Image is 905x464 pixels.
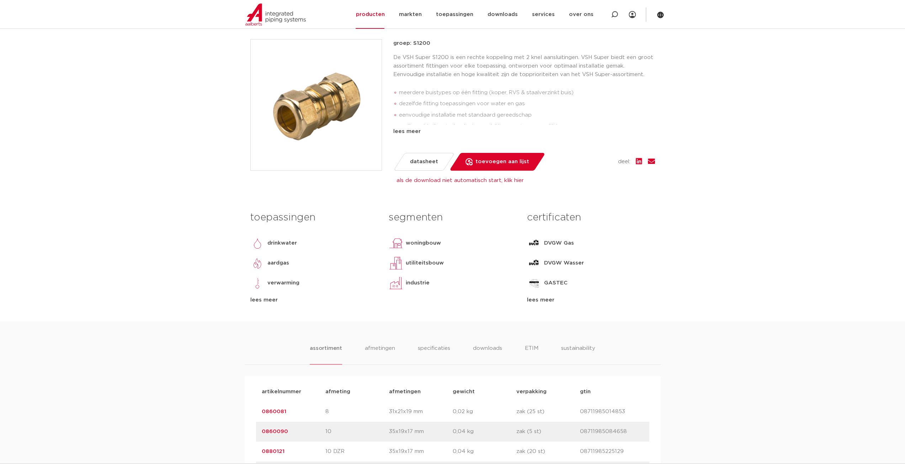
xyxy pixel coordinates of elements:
p: 35x19x17 mm [389,427,453,436]
p: woningbouw [406,239,441,247]
a: 0860090 [262,429,288,434]
li: downloads [473,344,502,364]
p: 35x19x17 mm [389,447,453,456]
div: lees meer [250,296,378,304]
p: drinkwater [267,239,297,247]
img: GASTEC [527,276,541,290]
li: dezelfde fitting toepassingen voor water en gas [399,98,655,110]
h3: segmenten [389,210,516,225]
p: zak (20 st) [516,447,580,456]
li: afmetingen [365,344,395,364]
img: aardgas [250,256,265,270]
p: verpakking [516,388,580,396]
p: 0,02 kg [453,407,516,416]
p: 08711985084658 [580,427,644,436]
img: Product Image for VSH Super rechte koppeling (2 x knel) [251,39,382,170]
li: ETIM [525,344,538,364]
p: 10 [325,427,389,436]
p: 0,04 kg [453,427,516,436]
p: aardgas [267,259,289,267]
p: 0,04 kg [453,447,516,456]
p: DVGW Gas [544,239,574,247]
h3: toepassingen [250,210,378,225]
p: utiliteitsbouw [406,259,444,267]
p: GASTEC [544,279,568,287]
p: afmeting [325,388,389,396]
li: snelle verbindingstechnologie waarbij her-montage mogelijk is [399,121,655,132]
img: verwarming [250,276,265,290]
p: 08711985014853 [580,407,644,416]
h3: certificaten [527,210,655,225]
span: datasheet [410,156,438,167]
img: drinkwater [250,236,265,250]
p: DVGW Wasser [544,259,584,267]
li: specificaties [418,344,450,364]
p: gewicht [453,388,516,396]
p: 10 DZR [325,447,389,456]
p: De VSH Super S1200 is een rechte koppeling met 2 knel aansluitingen. VSH Super biedt een groot as... [393,53,655,79]
p: artikelnummer [262,388,325,396]
li: sustainability [561,344,595,364]
a: als de download niet automatisch start, klik hier [396,178,523,183]
li: meerdere buistypes op één fitting (koper, RVS & staalverzinkt buis) [399,87,655,98]
p: zak (25 st) [516,407,580,416]
p: 08711985225129 [580,447,644,456]
div: lees meer [393,127,655,136]
img: DVGW Gas [527,236,541,250]
p: gtin [580,388,644,396]
p: afmetingen [389,388,453,396]
a: datasheet [393,153,454,171]
li: assortiment [310,344,342,364]
img: utiliteitsbouw [389,256,403,270]
p: 8 [325,407,389,416]
p: 31x21x19 mm [389,407,453,416]
p: groep: S1200 [393,39,655,48]
span: toevoegen aan lijst [475,156,529,167]
div: lees meer [527,296,655,304]
img: woningbouw [389,236,403,250]
p: industrie [406,279,430,287]
img: DVGW Wasser [527,256,541,270]
p: zak (5 st) [516,427,580,436]
img: industrie [389,276,403,290]
span: deel: [618,158,630,166]
li: eenvoudige installatie met standaard gereedschap [399,110,655,121]
p: verwarming [267,279,299,287]
a: 0880121 [262,449,284,454]
a: 0860081 [262,409,286,414]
